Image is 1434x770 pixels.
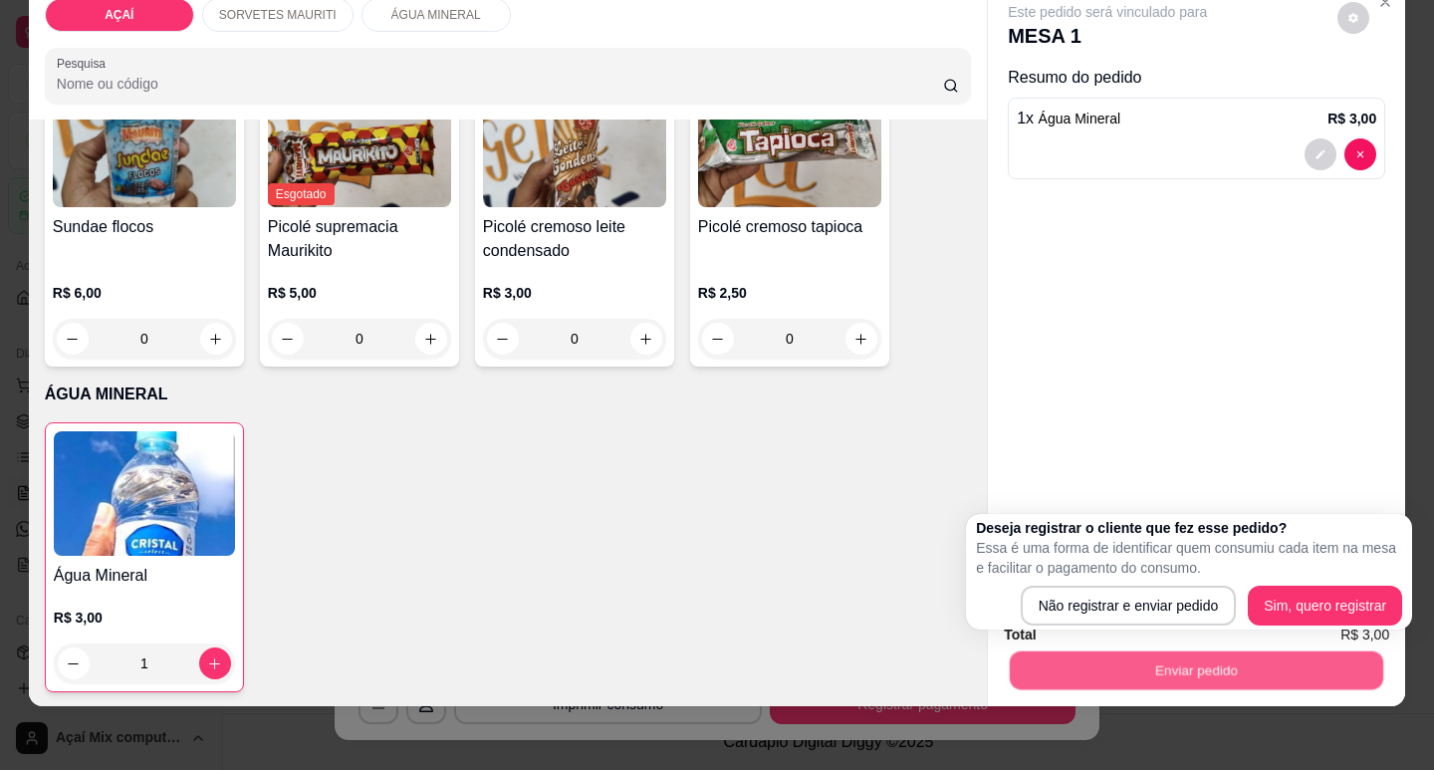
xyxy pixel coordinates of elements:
button: Sim, quero registrar [1248,586,1402,626]
p: R$ 3,00 [54,608,235,628]
h2: Deseja registrar o cliente que fez esse pedido? [976,518,1402,538]
p: R$ 3,00 [1327,109,1376,128]
p: R$ 3,00 [483,283,666,303]
h4: Água Mineral [54,564,235,588]
span: Esgotado [268,183,335,205]
button: increase-product-quantity [200,323,232,355]
button: decrease-product-quantity [1344,138,1376,170]
p: ÁGUA MINERAL [391,7,481,23]
span: R$ 3,00 [1340,624,1389,645]
img: product-image [54,431,235,556]
p: R$ 2,50 [698,283,881,303]
button: increase-product-quantity [630,323,662,355]
img: product-image [268,83,451,207]
h4: Picolé cremoso leite condensado [483,215,666,263]
img: product-image [483,83,666,207]
button: Enviar pedido [1010,650,1383,689]
input: Pesquisa [57,74,944,94]
button: decrease-product-quantity [58,647,90,679]
label: Pesquisa [57,55,113,72]
img: product-image [698,83,881,207]
h4: Picolé supremacia Maurikito [268,215,451,263]
p: R$ 6,00 [53,283,236,303]
p: 1 x [1017,107,1120,130]
h4: Picolé cremoso tapioca [698,215,881,239]
button: decrease-product-quantity [272,323,304,355]
h4: Sundae flocos [53,215,236,239]
button: decrease-product-quantity [57,323,89,355]
p: Resumo do pedido [1008,66,1385,90]
p: MESA 1 [1008,22,1207,50]
img: product-image [53,83,236,207]
p: Este pedido será vinculado para [1008,2,1207,22]
p: ÁGUA MINERAL [45,383,971,406]
p: Essa é uma forma de identificar quem consumiu cada item na mesa e facilitar o pagamento do consumo. [976,538,1402,578]
span: Água Mineral [1039,111,1121,127]
button: decrease-product-quantity [487,323,519,355]
p: R$ 5,00 [268,283,451,303]
button: decrease-product-quantity [702,323,734,355]
button: Não registrar e enviar pedido [1021,586,1237,626]
button: increase-product-quantity [415,323,447,355]
p: SORVETES MAURITI [219,7,337,23]
strong: Total [1004,627,1036,642]
button: decrease-product-quantity [1305,138,1336,170]
button: increase-product-quantity [199,647,231,679]
button: increase-product-quantity [845,323,877,355]
button: decrease-product-quantity [1337,2,1369,34]
p: AÇAÍ [105,7,133,23]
